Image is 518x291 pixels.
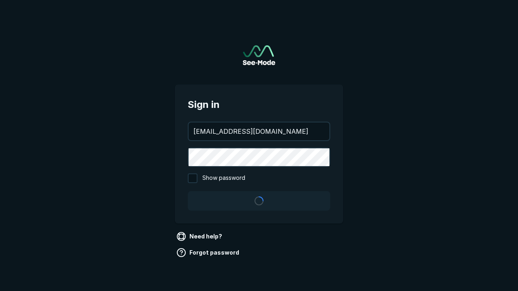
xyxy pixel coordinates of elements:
a: Need help? [175,230,225,243]
span: Show password [202,173,245,183]
img: See-Mode Logo [243,45,275,65]
span: Sign in [188,97,330,112]
input: your@email.com [189,122,329,140]
a: Forgot password [175,246,242,259]
a: Go to sign in [243,45,275,65]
